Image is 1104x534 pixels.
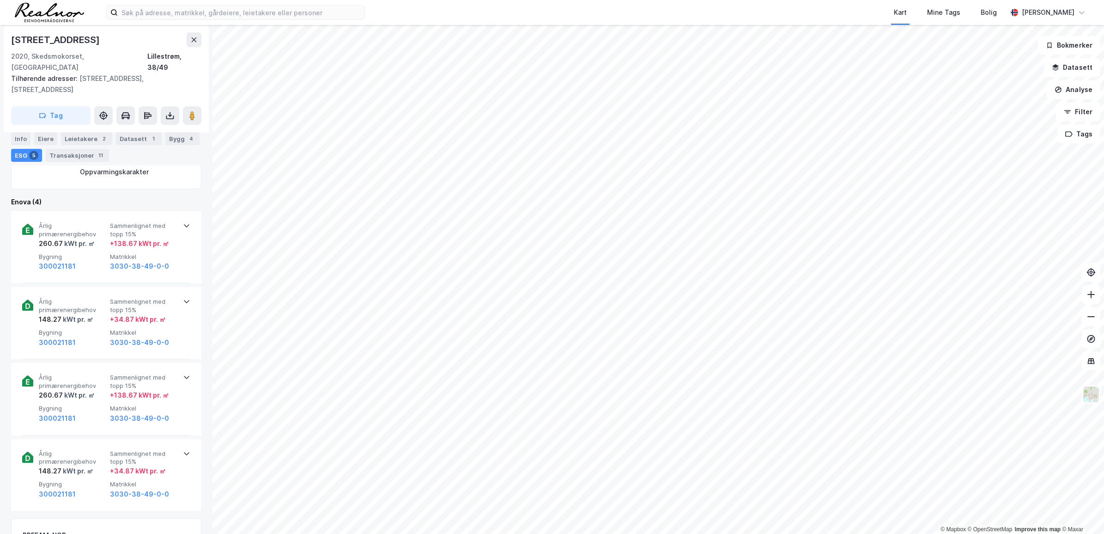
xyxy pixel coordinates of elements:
div: 5 [29,151,38,160]
button: 3030-38-49-0-0 [110,413,169,424]
span: Årlig primærenergibehov [39,450,106,466]
div: kWt pr. ㎡ [61,314,93,325]
div: 260.67 [39,390,95,401]
span: Bygning [39,253,106,261]
div: + 138.67 kWt pr. ㎡ [110,238,169,249]
div: 148.27 [39,314,93,325]
span: Bygning [39,329,106,337]
div: Oppvarmingskarakter [80,166,149,178]
div: 260.67 [39,238,95,249]
div: Enova (4) [11,196,201,208]
span: Matrikkel [110,405,177,412]
div: + 138.67 kWt pr. ㎡ [110,390,169,401]
div: [STREET_ADDRESS], [STREET_ADDRESS] [11,73,194,95]
div: [PERSON_NAME] [1022,7,1074,18]
div: Info [11,132,30,145]
input: Søk på adresse, matrikkel, gårdeiere, leietakere eller personer [118,6,364,19]
div: kWt pr. ㎡ [63,390,95,401]
div: 1 [149,134,158,143]
div: 11 [96,151,105,160]
img: realnor-logo.934646d98de889bb5806.png [15,3,84,22]
div: 148.27 [39,466,93,477]
iframe: Chat Widget [1058,490,1104,534]
span: Tilhørende adresser: [11,74,79,82]
div: [STREET_ADDRESS] [11,32,102,47]
span: Bygning [39,405,106,412]
div: Kart [894,7,907,18]
button: 3030-38-49-0-0 [110,337,169,348]
div: ESG [11,149,42,162]
a: Mapbox [940,526,966,533]
div: Bygg [165,132,200,145]
span: Matrikkel [110,253,177,261]
span: Sammenlignet med topp 15% [110,450,177,466]
button: Tags [1057,125,1100,143]
button: Tag [11,106,91,125]
div: 2 [99,134,109,143]
button: 300021181 [39,489,76,500]
div: kWt pr. ㎡ [61,466,93,477]
span: Sammenlignet med topp 15% [110,222,177,238]
span: Bygning [39,480,106,488]
span: Årlig primærenergibehov [39,222,106,238]
button: Analyse [1047,80,1100,99]
div: Datasett [116,132,162,145]
div: Mine Tags [927,7,960,18]
div: Bolig [981,7,997,18]
span: Årlig primærenergibehov [39,374,106,390]
button: 3030-38-49-0-0 [110,261,169,272]
div: + 34.87 kWt pr. ㎡ [110,466,166,477]
div: Kontrollprogram for chat [1058,490,1104,534]
div: Lillestrøm, 38/49 [147,51,201,73]
button: 3030-38-49-0-0 [110,489,169,500]
a: Improve this map [1015,526,1061,533]
button: 300021181 [39,413,76,424]
div: Eiere [34,132,57,145]
button: Datasett [1044,58,1100,77]
button: Filter [1056,103,1100,121]
div: Leietakere [61,132,112,145]
a: OpenStreetMap [968,526,1013,533]
span: Sammenlignet med topp 15% [110,298,177,314]
div: kWt pr. ㎡ [63,238,95,249]
div: 2020, Skedsmokorset, [GEOGRAPHIC_DATA] [11,51,147,73]
span: Årlig primærenergibehov [39,298,106,314]
img: Z [1082,386,1100,403]
div: + 34.87 kWt pr. ㎡ [110,314,166,325]
span: Sammenlignet med topp 15% [110,374,177,390]
span: Matrikkel [110,480,177,488]
div: Transaksjoner [46,149,109,162]
button: 300021181 [39,337,76,348]
span: Matrikkel [110,329,177,337]
div: 4 [187,134,196,143]
button: 300021181 [39,261,76,272]
button: Bokmerker [1038,36,1100,55]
